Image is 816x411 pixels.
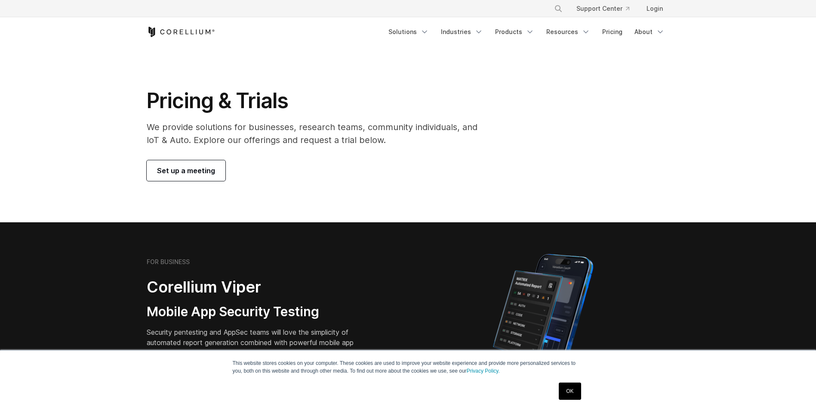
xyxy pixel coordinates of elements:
h6: FOR BUSINESS [147,258,190,266]
span: Set up a meeting [157,165,215,176]
a: Solutions [383,24,434,40]
a: Support Center [570,1,636,16]
img: Corellium MATRIX automated report on iPhone showing app vulnerability test results across securit... [478,250,608,401]
h1: Pricing & Trials [147,88,490,114]
button: Search [551,1,566,16]
a: About [629,24,670,40]
p: This website stores cookies on your computer. These cookies are used to improve your website expe... [233,359,584,375]
p: Security pentesting and AppSec teams will love the simplicity of automated report generation comb... [147,327,367,358]
a: OK [559,383,581,400]
a: Resources [541,24,595,40]
div: Navigation Menu [383,24,670,40]
h2: Corellium Viper [147,277,367,297]
a: Pricing [597,24,628,40]
a: Privacy Policy. [467,368,500,374]
a: Login [640,1,670,16]
a: Corellium Home [147,27,215,37]
div: Navigation Menu [544,1,670,16]
p: We provide solutions for businesses, research teams, community individuals, and IoT & Auto. Explo... [147,121,490,146]
h3: Mobile App Security Testing [147,304,367,320]
a: Set up a meeting [147,160,225,181]
a: Industries [436,24,488,40]
a: Products [490,24,539,40]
